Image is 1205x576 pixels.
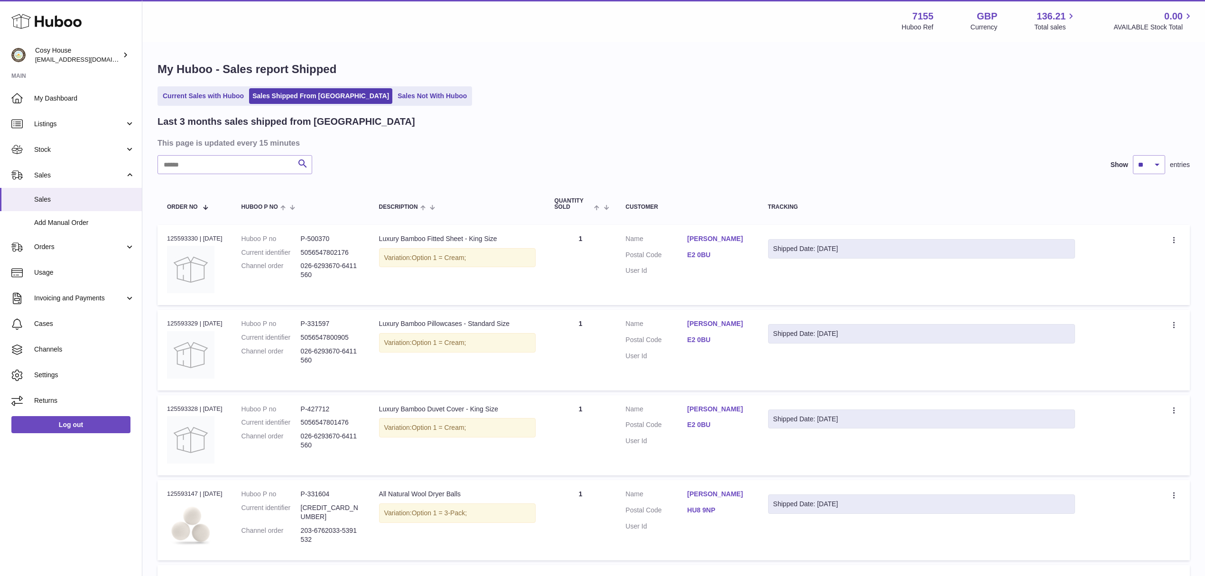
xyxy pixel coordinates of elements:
strong: 7155 [912,10,934,23]
div: Shipped Date: [DATE] [773,415,1070,424]
dt: Postal Code [626,251,687,262]
span: Settings [34,371,135,380]
dt: Huboo P no [241,490,301,499]
dt: Name [626,490,687,501]
span: Sales [34,195,135,204]
img: no-photo.jpg [167,246,214,293]
img: info@wholesomegoods.com [11,48,26,62]
dt: Channel order [241,526,301,544]
dt: Huboo P no [241,319,301,328]
span: entries [1170,160,1190,169]
div: Cosy House [35,46,120,64]
dt: Postal Code [626,335,687,347]
td: 1 [545,395,616,475]
div: All Natural Wool Dryer Balls [379,490,536,499]
div: Shipped Date: [DATE] [773,329,1070,338]
span: AVAILABLE Stock Total [1113,23,1194,32]
dd: 5056547801476 [301,418,360,427]
dt: Postal Code [626,506,687,517]
dt: Huboo P no [241,405,301,414]
img: no-photo.jpg [167,416,214,464]
dt: Current identifier [241,333,301,342]
dt: User Id [626,522,687,531]
span: Channels [34,345,135,354]
a: 136.21 Total sales [1034,10,1076,32]
span: [EMAIL_ADDRESS][DOMAIN_NAME] [35,56,139,63]
span: Option 1 = Cream; [412,254,466,261]
dd: P-500370 [301,234,360,243]
a: Sales Shipped From [GEOGRAPHIC_DATA] [249,88,392,104]
dd: 203-6762033-5391532 [301,526,360,544]
div: 125593147 | [DATE] [167,490,222,498]
div: 125593329 | [DATE] [167,319,222,328]
a: HU8 9NP [687,506,749,515]
dd: P-331597 [301,319,360,328]
dd: 026-6293670-6411560 [301,261,360,279]
div: Shipped Date: [DATE] [773,500,1070,509]
dd: P-331604 [301,490,360,499]
dt: Current identifier [241,503,301,521]
strong: GBP [977,10,997,23]
div: Currency [971,23,998,32]
a: [PERSON_NAME] [687,490,749,499]
span: Total sales [1034,23,1076,32]
span: Option 1 = Cream; [412,339,466,346]
span: Returns [34,396,135,405]
div: 125593330 | [DATE] [167,234,222,243]
dt: Name [626,319,687,331]
dd: P-427712 [301,405,360,414]
dt: Channel order [241,432,301,450]
a: Log out [11,416,130,433]
dd: [CREDIT_CARD_NUMBER] [301,503,360,521]
a: [PERSON_NAME] [687,234,749,243]
h2: Last 3 months sales shipped from [GEOGRAPHIC_DATA] [158,115,415,128]
div: Luxury Bamboo Fitted Sheet - King Size [379,234,536,243]
dt: User Id [626,437,687,446]
dt: Channel order [241,261,301,279]
span: Option 1 = 3-Pack; [412,509,467,517]
dt: User Id [626,266,687,275]
div: Variation: [379,333,536,353]
dd: 026-6293670-6411560 [301,432,360,450]
td: 1 [545,225,616,305]
div: Tracking [768,204,1075,210]
span: Quantity Sold [555,198,592,210]
span: Usage [34,268,135,277]
dd: 5056547802176 [301,248,360,257]
span: Listings [34,120,125,129]
td: 1 [545,310,616,390]
dd: 026-6293670-6411560 [301,347,360,365]
a: E2 0BU [687,420,749,429]
dt: Postal Code [626,420,687,432]
a: 0.00 AVAILABLE Stock Total [1113,10,1194,32]
span: Sales [34,171,125,180]
div: Variation: [379,418,536,437]
dd: 5056547800905 [301,333,360,342]
span: Cases [34,319,135,328]
a: [PERSON_NAME] [687,405,749,414]
span: My Dashboard [34,94,135,103]
div: Luxury Bamboo Pillowcases - Standard Size [379,319,536,328]
span: Invoicing and Payments [34,294,125,303]
span: Add Manual Order [34,218,135,227]
label: Show [1111,160,1128,169]
a: Current Sales with Huboo [159,88,247,104]
span: Huboo P no [241,204,278,210]
a: [PERSON_NAME] [687,319,749,328]
img: wool-dryer-balls-3-pack.png [167,502,214,549]
span: Option 1 = Cream; [412,424,466,431]
div: Huboo Ref [902,23,934,32]
div: Luxury Bamboo Duvet Cover - King Size [379,405,536,414]
dt: Huboo P no [241,234,301,243]
span: Order No [167,204,198,210]
div: Shipped Date: [DATE] [773,244,1070,253]
a: Sales Not With Huboo [394,88,470,104]
dt: Name [626,234,687,246]
dt: User Id [626,352,687,361]
span: Stock [34,145,125,154]
span: Orders [34,242,125,251]
span: 136.21 [1037,10,1066,23]
a: E2 0BU [687,335,749,344]
img: no-photo.jpg [167,331,214,379]
dt: Name [626,405,687,416]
